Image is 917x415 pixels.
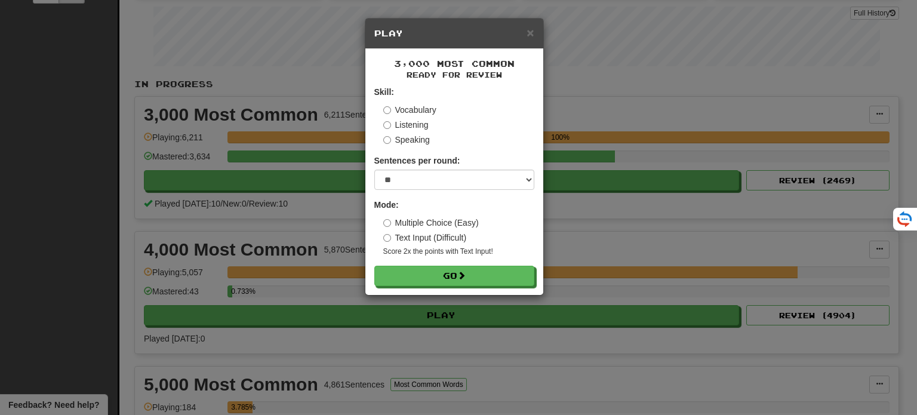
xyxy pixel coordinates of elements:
small: Score 2x the points with Text Input ! [383,247,534,257]
input: Speaking [383,136,391,144]
label: Sentences per round: [374,155,460,167]
label: Multiple Choice (Easy) [383,217,479,229]
label: Vocabulary [383,104,436,116]
label: Listening [383,119,429,131]
span: × [527,26,534,39]
button: Go [374,266,534,286]
input: Listening [383,121,391,129]
button: Close [527,26,534,39]
input: Text Input (Difficult) [383,234,391,242]
input: Multiple Choice (Easy) [383,219,391,227]
input: Vocabulary [383,106,391,114]
span: 3,000 Most Common [394,59,515,69]
label: Speaking [383,134,430,146]
small: Ready for Review [374,70,534,80]
h5: Play [374,27,534,39]
label: Text Input (Difficult) [383,232,467,244]
strong: Skill: [374,87,394,97]
strong: Mode: [374,200,399,210]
